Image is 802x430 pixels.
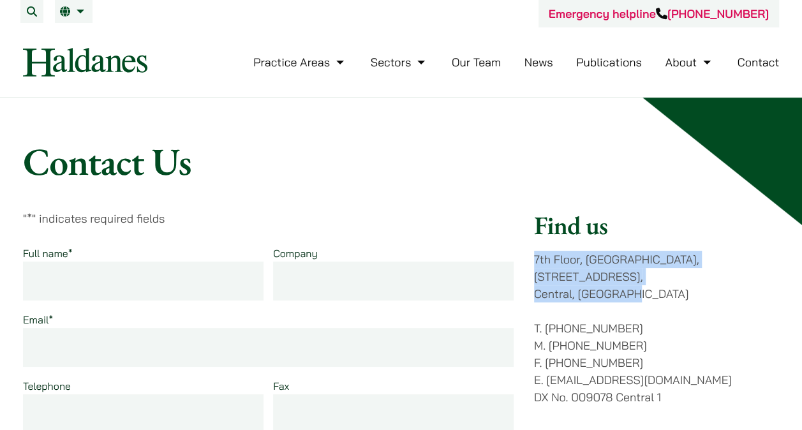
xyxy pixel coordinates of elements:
p: T. [PHONE_NUMBER] M. [PHONE_NUMBER] F. [PHONE_NUMBER] E. [EMAIL_ADDRESS][DOMAIN_NAME] DX No. 0090... [534,320,779,406]
label: Full name [23,247,73,260]
h2: Find us [534,210,779,241]
a: About [665,55,713,70]
a: Contact [737,55,779,70]
a: News [524,55,553,70]
a: Emergency helpline[PHONE_NUMBER] [549,6,769,21]
p: 7th Floor, [GEOGRAPHIC_DATA], [STREET_ADDRESS], Central, [GEOGRAPHIC_DATA] [534,251,779,302]
a: Our Team [452,55,501,70]
a: Practice Areas [253,55,347,70]
label: Company [273,247,318,260]
p: " " indicates required fields [23,210,514,227]
img: Logo of Haldanes [23,48,147,77]
label: Email [23,313,53,326]
a: EN [60,6,87,17]
a: Sectors [371,55,428,70]
label: Telephone [23,380,71,392]
a: Publications [576,55,642,70]
h1: Contact Us [23,138,779,184]
label: Fax [273,380,289,392]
